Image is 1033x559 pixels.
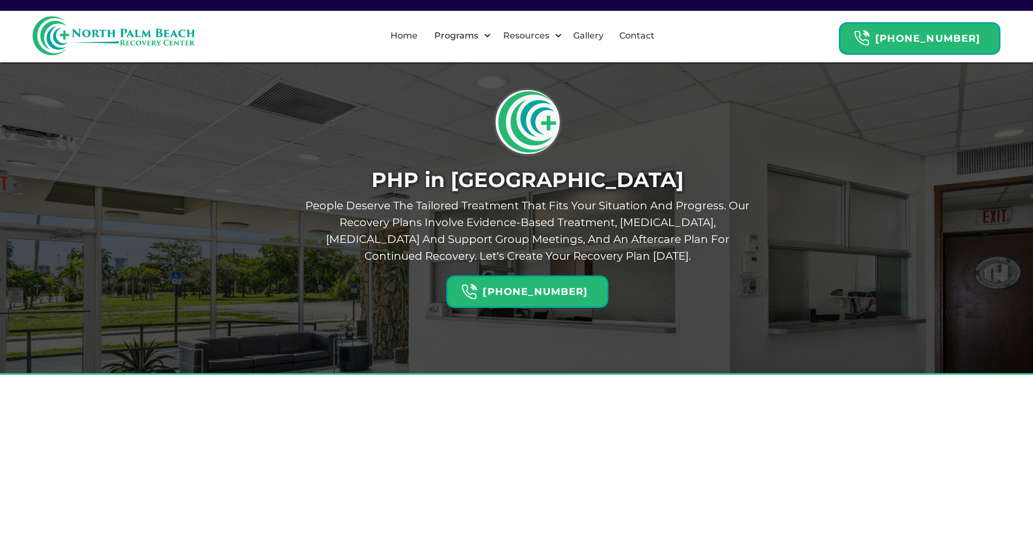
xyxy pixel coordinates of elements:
[483,286,588,298] strong: [PHONE_NUMBER]
[875,33,980,44] strong: [PHONE_NUMBER]
[613,18,661,53] a: Contact
[432,29,481,42] div: Programs
[384,18,424,53] a: Home
[446,270,608,308] a: Header Calendar Icons[PHONE_NUMBER]
[854,30,870,47] img: Header Calendar Icons
[303,168,753,192] h1: PHP in [GEOGRAPHIC_DATA]
[501,29,552,42] div: Resources
[567,18,610,53] a: Gallery
[461,284,477,300] img: Header Calendar Icons
[839,17,1000,55] a: Header Calendar Icons[PHONE_NUMBER]
[303,197,753,265] p: People deserve the tailored treatment that fits your situation and progress. Our recovery plans i...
